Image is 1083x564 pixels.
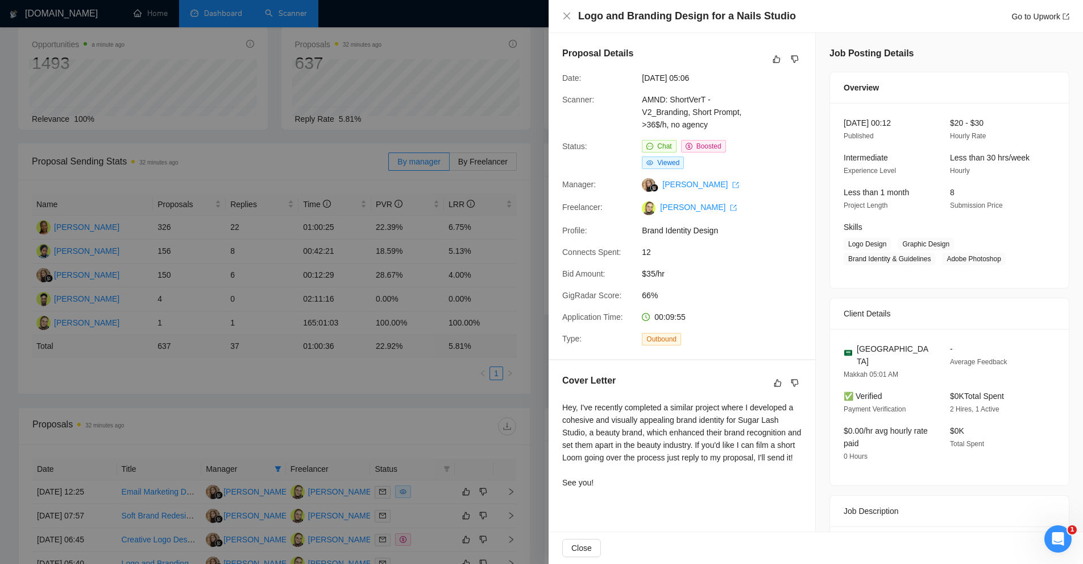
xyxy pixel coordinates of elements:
[942,253,1005,265] span: Adobe Photoshop
[770,52,783,66] button: like
[642,313,650,321] span: clock-circle
[844,392,882,401] span: ✅ Verified
[950,405,999,413] span: 2 Hires, 1 Active
[642,95,741,129] a: AMND: ShortVerT - V2_Branding, Short Prompt, >36$/h, no agency
[898,238,954,250] span: Graphic Design
[950,344,953,353] span: -
[844,238,891,250] span: Logo Design
[1011,12,1069,21] a: Go to Upworkexport
[562,401,802,489] div: Hey, I've recently completed a similar project where I developed a cohesive and visually appealin...
[562,47,633,60] h5: Proposal Details
[562,203,603,212] span: Freelancer:
[650,184,658,192] img: gigradar-bm.png
[562,11,571,20] span: close
[660,203,737,212] a: [PERSON_NAME] export
[578,9,796,23] h4: Logo and Branding Design for a Nails Studio
[562,142,587,151] span: Status:
[562,291,621,300] span: GigRadar Score:
[844,188,909,197] span: Less than 1 month
[646,159,653,166] span: eye
[657,142,671,150] span: Chat
[844,426,928,448] span: $0.00/hr avg hourly rate paid
[788,52,802,66] button: dislike
[646,143,653,150] span: message
[654,312,686,322] span: 00:09:55
[562,248,621,257] span: Connects Spent:
[642,201,655,215] img: c1ANJdDIEFa5DN5yolPp7_u0ZhHZCEfhnwVqSjyrCV9hqZg5SCKUb7hD_oUrqvcJOM
[562,180,596,189] span: Manager:
[844,496,1055,526] div: Job Description
[732,182,739,188] span: export
[657,159,679,167] span: Viewed
[730,204,737,211] span: export
[950,167,970,175] span: Hourly
[686,143,692,150] span: dollar
[562,312,623,322] span: Application Time:
[771,376,785,390] button: like
[662,180,739,189] a: [PERSON_NAME] export
[642,72,812,84] span: [DATE] 05:06
[642,267,812,280] span: $35/hr
[562,95,594,104] span: Scanner:
[571,542,592,554] span: Close
[844,253,935,265] span: Brand Identity & Guidelines
[844,81,879,94] span: Overview
[844,167,896,175] span: Experience Level
[844,405,906,413] span: Payment Verification
[774,378,782,388] span: like
[642,289,812,302] span: 66%
[1063,13,1069,20] span: export
[696,142,721,150] span: Boosted
[950,153,1030,162] span: Less than 30 hrs/week
[844,201,887,209] span: Project Length
[950,118,984,127] span: $20 - $30
[642,333,681,345] span: Outbound
[791,378,799,388] span: dislike
[950,201,1003,209] span: Submission Price
[562,539,601,557] button: Close
[844,370,898,378] span: Makkah 05:01 AM
[562,73,581,83] span: Date:
[562,269,605,278] span: Bid Amount:
[773,55,781,64] span: like
[642,246,812,258] span: 12
[950,426,964,435] span: $0K
[844,132,874,140] span: Published
[950,392,1004,401] span: $0K Total Spent
[1068,525,1077,534] span: 1
[562,334,582,343] span: Type:
[562,374,616,388] h5: Cover Letter
[950,440,984,448] span: Total Spent
[950,358,1007,366] span: Average Feedback
[844,298,1055,329] div: Client Details
[1044,525,1072,553] iframe: Intercom live chat
[857,343,932,368] span: [GEOGRAPHIC_DATA]
[950,132,986,140] span: Hourly Rate
[844,452,868,460] span: 0 Hours
[791,55,799,64] span: dislike
[562,11,571,21] button: Close
[788,376,802,390] button: dislike
[844,223,862,232] span: Skills
[844,118,891,127] span: [DATE] 00:12
[562,226,587,235] span: Profile:
[642,224,812,237] span: Brand Identity Design
[844,349,852,357] img: 🇸🇦
[950,188,955,197] span: 8
[844,153,888,162] span: Intermediate
[829,47,914,60] h5: Job Posting Details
